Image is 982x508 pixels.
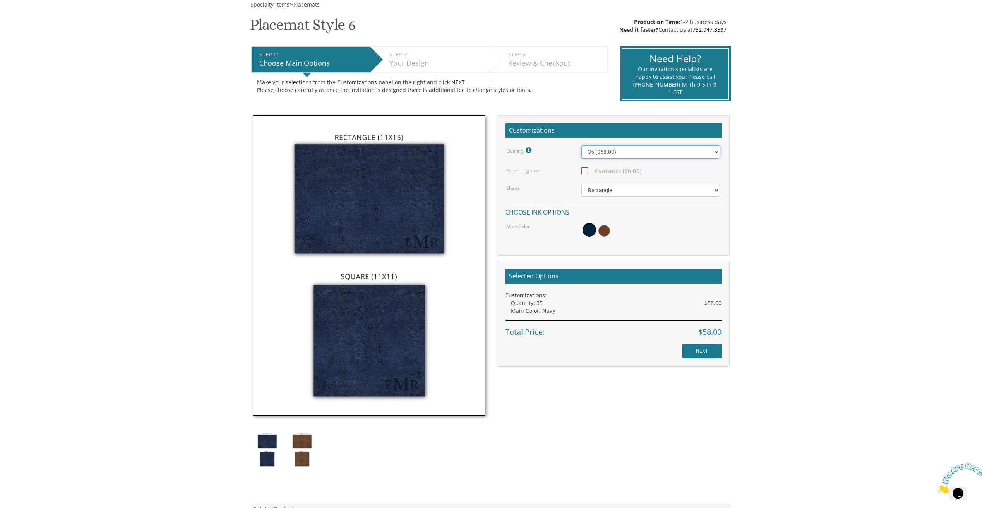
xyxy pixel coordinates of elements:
img: Design6Brown.jpg [288,431,317,469]
label: Quantity [506,145,533,155]
img: Design6Blue.jpg [253,115,485,416]
div: STEP 1: [259,51,366,58]
iframe: chat widget [934,460,982,496]
div: Review & Checkout [508,58,603,68]
div: STEP 2: [389,51,485,58]
h4: Choose ink options [505,205,722,218]
span: Need it faster? [619,26,658,33]
img: blank.gif [253,478,254,479]
span: Production Time: [634,18,680,26]
a: 732.947.3597 [692,26,727,33]
span: > [290,1,320,8]
div: Main Color: Navy [511,307,722,315]
div: STEP 3: [508,51,603,58]
div: Quantity: 35 [511,299,722,307]
div: Customizations: [505,292,722,299]
span: Cardstock ($6.00) [581,166,641,176]
div: Our invitation specialists are happy to assist you! Please call [PHONE_NUMBER] M-Th 9-5 Fr 9-1 EST [632,65,718,96]
h2: Selected Options [505,269,722,284]
img: Chat attention grabber [3,3,51,34]
h2: Customizations [505,123,722,138]
div: Choose Main Options [259,58,366,68]
div: Need Help? [632,52,718,66]
div: 1-2 business days Contact us at [619,18,727,34]
label: Main Color [506,223,530,230]
h1: Placemat Style 6 [250,16,355,39]
img: Design6Blue.jpg [253,431,282,469]
a: Placemats [293,1,320,8]
div: Total Price: [505,320,722,338]
div: Your Design [389,58,485,68]
div: Make your selections from the Customizations panel on the right and click NEXT Please choose care... [257,78,602,94]
input: NEXT [682,344,722,358]
a: Specialty Items [250,1,290,8]
span: $58.00 [698,327,722,338]
span: $58.00 [704,299,722,307]
label: Paper Upgrade [506,167,539,174]
label: Shape [506,185,520,191]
